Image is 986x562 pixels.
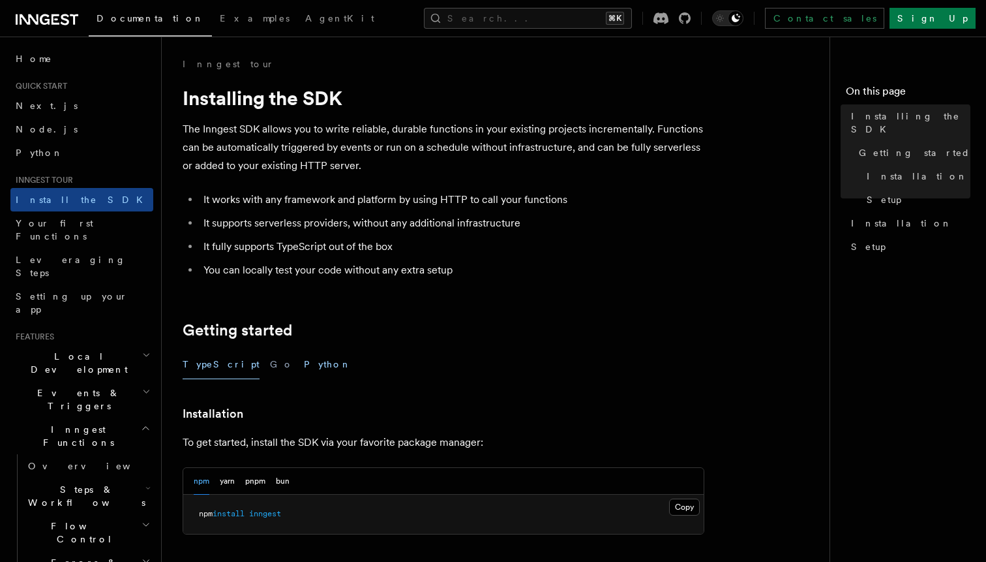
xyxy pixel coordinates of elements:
a: Installation [183,405,243,423]
span: Installing the SDK [851,110,970,136]
a: Overview [23,454,153,478]
a: AgentKit [297,4,382,35]
p: The Inngest SDK allows you to write reliable, durable functions in your existing projects increme... [183,120,704,175]
a: Examples [212,4,297,35]
a: Your first Functions [10,211,153,248]
span: Local Development [10,350,142,376]
button: bun [276,468,290,495]
h4: On this page [846,84,970,104]
span: Next.js [16,101,78,111]
a: Python [10,141,153,164]
a: Install the SDK [10,188,153,211]
button: pnpm [245,468,265,495]
span: Install the SDK [16,195,151,205]
button: Python [304,350,351,379]
button: npm [194,468,209,495]
li: It fully supports TypeScript out of the box [200,238,704,256]
button: TypeScript [183,350,260,379]
span: Setup [851,240,886,253]
a: Setup [861,188,970,211]
a: Setting up your app [10,285,153,321]
button: yarn [220,468,235,495]
span: Home [16,52,52,65]
button: Events & Triggers [10,381,153,418]
a: Installation [846,211,970,235]
span: npm [199,509,213,518]
span: inngest [249,509,281,518]
a: Home [10,47,153,70]
span: Your first Functions [16,218,93,242]
button: Go [270,350,293,379]
span: Examples [220,13,290,23]
kbd: ⌘K [606,12,624,25]
span: AgentKit [305,13,374,23]
button: Flow Control [23,514,153,551]
span: Setup [867,193,901,206]
button: Search...⌘K [424,8,632,29]
li: It supports serverless providers, without any additional infrastructure [200,214,704,232]
a: Documentation [89,4,212,37]
li: It works with any framework and platform by using HTTP to call your functions [200,191,704,209]
button: Steps & Workflows [23,478,153,514]
span: Inngest tour [10,175,73,185]
a: Inngest tour [183,57,274,70]
span: Documentation [97,13,204,23]
span: Python [16,148,63,158]
a: Sign Up [889,8,976,29]
a: Next.js [10,94,153,117]
span: Features [10,332,54,342]
a: Setup [846,235,970,258]
span: Node.js [16,124,78,134]
span: Flow Control [23,520,142,546]
a: Installation [861,164,970,188]
a: Getting started [183,321,292,339]
a: Installing the SDK [846,104,970,141]
span: install [213,509,245,518]
span: Overview [28,461,162,471]
span: Events & Triggers [10,386,142,413]
span: Installation [867,170,968,183]
button: Local Development [10,345,153,381]
span: Getting started [859,146,970,159]
a: Node.js [10,117,153,141]
button: Copy [669,499,700,516]
span: Inngest Functions [10,423,141,449]
a: Leveraging Steps [10,248,153,285]
a: Getting started [854,141,970,164]
span: Installation [851,217,952,230]
span: Setting up your app [16,291,128,315]
span: Steps & Workflows [23,483,145,509]
span: Leveraging Steps [16,255,126,278]
h1: Installing the SDK [183,86,704,110]
span: Quick start [10,81,67,91]
p: To get started, install the SDK via your favorite package manager: [183,433,704,452]
li: You can locally test your code without any extra setup [200,261,704,279]
a: Contact sales [765,8,884,29]
button: Inngest Functions [10,418,153,454]
button: Toggle dark mode [712,10,743,26]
